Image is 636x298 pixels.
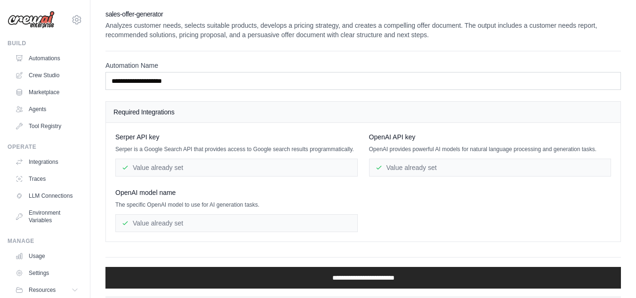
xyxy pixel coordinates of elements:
a: Automations [11,51,82,66]
div: Value already set [115,159,358,177]
div: Manage [8,237,82,245]
a: Usage [11,249,82,264]
p: The specific OpenAI model to use for AI generation tasks. [115,201,358,209]
h4: Required Integrations [113,107,613,117]
a: Settings [11,266,82,281]
div: Value already set [369,159,612,177]
span: OpenAI model name [115,188,176,197]
h2: sales-offer-generator [105,9,621,19]
div: Value already set [115,214,358,232]
span: Resources [29,286,56,294]
div: Build [8,40,82,47]
a: Environment Variables [11,205,82,228]
a: Integrations [11,154,82,169]
span: Serper API key [115,132,159,142]
span: OpenAI API key [369,132,416,142]
label: Automation Name [105,61,621,70]
div: Operate [8,143,82,151]
p: Analyzes customer needs, selects suitable products, develops a pricing strategy, and creates a co... [105,21,621,40]
a: Tool Registry [11,119,82,134]
a: Crew Studio [11,68,82,83]
p: Serper is a Google Search API that provides access to Google search results programmatically. [115,145,358,153]
a: Traces [11,171,82,186]
a: Marketplace [11,85,82,100]
p: OpenAI provides powerful AI models for natural language processing and generation tasks. [369,145,612,153]
img: Logo [8,11,55,29]
a: LLM Connections [11,188,82,203]
button: Resources [11,282,82,298]
a: Agents [11,102,82,117]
